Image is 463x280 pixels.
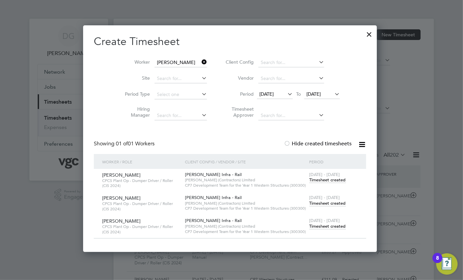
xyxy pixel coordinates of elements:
[155,111,207,120] input: Search for...
[224,59,254,65] label: Client Config
[120,91,150,97] label: Period Type
[120,75,150,81] label: Site
[185,224,306,229] span: [PERSON_NAME] (Contractors) Limited
[185,206,306,211] span: CP7 Development Team for the Year 1 Western Structures (300300)
[155,58,207,67] input: Search for...
[306,91,321,97] span: [DATE]
[284,140,352,147] label: Hide created timesheets
[258,111,324,120] input: Search for...
[309,177,346,183] span: Timesheet created
[185,177,306,183] span: [PERSON_NAME] (Contractors) Limited
[309,223,346,229] span: Timesheet created
[258,58,324,67] input: Search for...
[309,195,340,200] span: [DATE] - [DATE]
[116,140,155,147] span: 01 Workers
[259,91,274,97] span: [DATE]
[224,106,254,118] label: Timesheet Approver
[309,218,340,223] span: [DATE] - [DATE]
[224,91,254,97] label: Period
[183,154,307,169] div: Client Config / Vendor / Site
[120,59,150,65] label: Worker
[94,140,156,147] div: Showing
[102,178,180,188] span: CPCS Plant Op - Dumper Driver / Roller (CIS 2024)
[185,201,306,206] span: [PERSON_NAME] (Contractors) Limited
[309,200,346,206] span: Timesheet created
[224,75,254,81] label: Vendor
[185,218,242,223] span: [PERSON_NAME] Infra - Rail
[102,224,180,234] span: CPCS Plant Op - Dumper Driver / Roller (CIS 2024)
[102,195,141,201] span: [PERSON_NAME]
[185,183,306,188] span: CP7 Development Team for the Year 1 Western Structures (300300)
[436,258,439,267] div: 8
[309,172,340,177] span: [DATE] - [DATE]
[94,35,366,49] h2: Create Timesheet
[185,229,306,234] span: CP7 Development Team for the Year 1 Western Structures (300300)
[120,106,150,118] label: Hiring Manager
[155,90,207,99] input: Select one
[185,195,242,200] span: [PERSON_NAME] Infra - Rail
[308,154,360,169] div: Period
[102,172,141,178] span: [PERSON_NAME]
[100,154,183,169] div: Worker / Role
[185,172,242,177] span: [PERSON_NAME] Infra - Rail
[102,218,141,224] span: [PERSON_NAME]
[436,253,458,275] button: Open Resource Center, 8 new notifications
[116,140,128,147] span: 01 of
[294,90,303,98] span: To
[102,201,180,211] span: CPCS Plant Op - Dumper Driver / Roller (CIS 2024)
[155,74,207,83] input: Search for...
[258,74,324,83] input: Search for...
